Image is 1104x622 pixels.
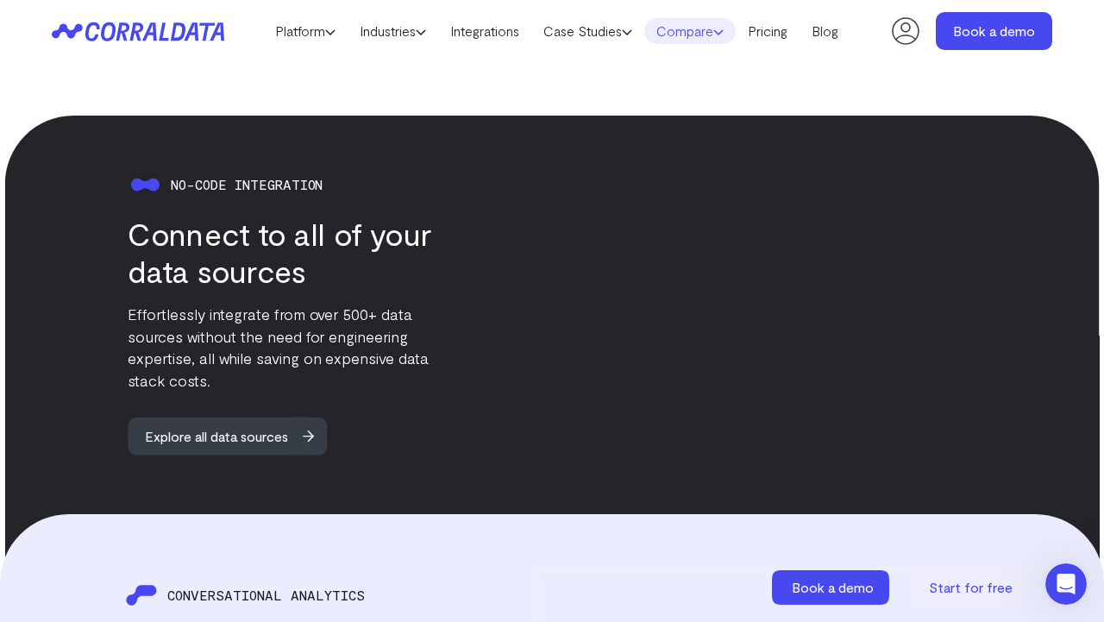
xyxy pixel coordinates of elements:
a: Platform [263,18,348,44]
span: Start for free [929,579,1013,595]
a: Blog [800,18,850,44]
span: CONVERSATIONAL ANALYTICS [167,587,365,603]
span: Book a demo [792,579,874,595]
a: Compare [644,18,736,44]
a: Explore all data sources [128,417,342,455]
a: Integrations [438,18,531,44]
a: Start for free [910,570,1031,605]
p: Effortlessly integrate from over 500+ data sources without the need for engineering expertise, al... [128,302,466,391]
span: Explore all data sources [128,417,304,455]
iframe: Intercom live chat [1045,563,1087,605]
h3: Connect to all of your data sources [128,214,466,289]
span: No-code integration [171,177,323,192]
a: Industries [348,18,438,44]
a: Book a demo [936,12,1052,50]
a: Pricing [736,18,800,44]
a: Case Studies [531,18,644,44]
a: Book a demo [772,570,893,605]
